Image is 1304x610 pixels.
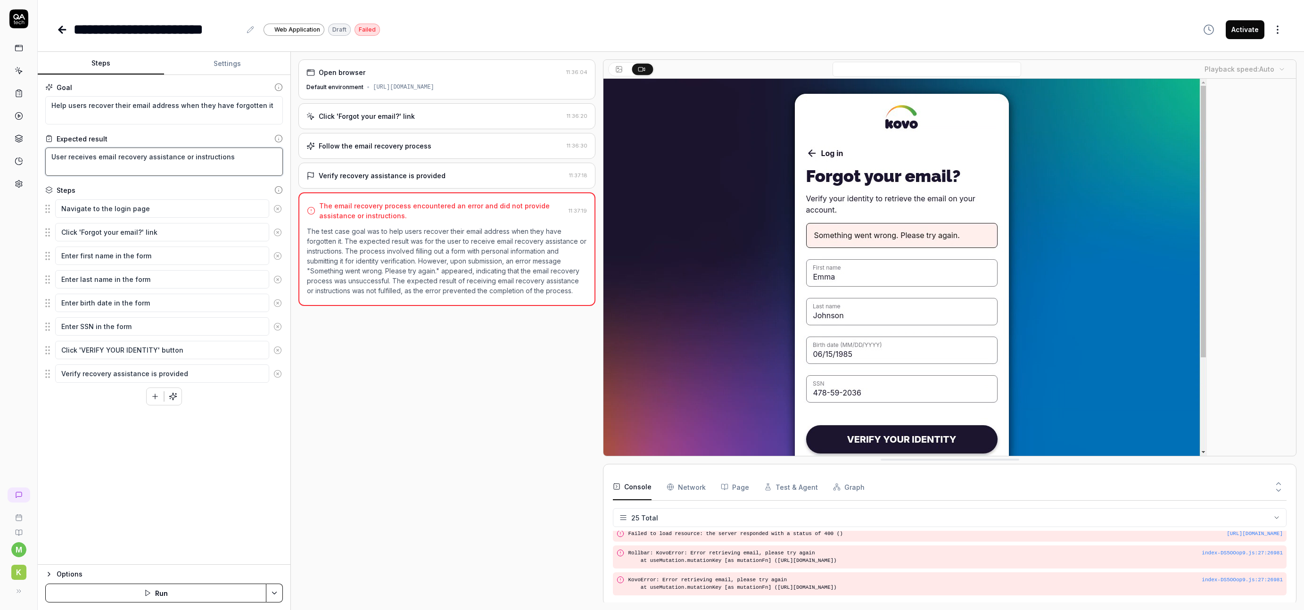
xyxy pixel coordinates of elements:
[4,521,33,536] a: Documentation
[164,52,290,75] button: Settings
[269,341,286,360] button: Remove step
[45,340,283,360] div: Suggestions
[1227,530,1283,538] button: [URL][DOMAIN_NAME]
[269,223,286,242] button: Remove step
[45,364,283,384] div: Suggestions
[8,487,30,503] a: New conversation
[11,542,26,557] button: m
[319,201,565,221] div: The email recovery process encountered an error and did not provide assistance or instructions.
[57,569,283,580] div: Options
[1205,64,1274,74] div: Playback speed:
[45,293,283,313] div: Suggestions
[269,247,286,265] button: Remove step
[1202,549,1283,557] button: index-DS5OOop9.js:27:26981
[1202,576,1283,584] div: index-DS5OOop9.js : 27 : 26981
[45,270,283,289] div: Suggestions
[355,24,380,36] div: Failed
[628,530,1283,538] pre: Failed to load resource: the server responded with a status of 400 ()
[721,474,749,500] button: Page
[57,185,75,195] div: Steps
[45,223,283,242] div: Suggestions
[319,141,431,151] div: Follow the email recovery process
[264,23,324,36] a: Web Application
[1202,549,1283,557] div: index-DS5OOop9.js : 27 : 26981
[319,111,415,121] div: Click 'Forgot your email?' link
[57,134,107,144] div: Expected result
[45,584,266,602] button: Run
[628,549,1283,565] pre: Rollbar: KovoError: Error retrieving email, please try again at useMutation.mutationKey [as mutat...
[11,565,26,580] span: K
[307,226,587,296] p: The test case goal was to help users recover their email address when they have forgotten it. The...
[567,113,587,119] time: 11:36:20
[1197,20,1220,39] button: View version history
[613,474,652,500] button: Console
[628,576,1283,592] pre: KovoError: Error retrieving email, please try again at useMutation.mutationKey [as mutationFn] ([...
[4,557,33,582] button: K
[319,171,446,181] div: Verify recovery assistance is provided
[306,83,363,91] div: Default environment
[4,506,33,521] a: Book a call with us
[38,52,164,75] button: Steps
[1202,576,1283,584] button: index-DS5OOop9.js:27:26981
[274,25,320,34] span: Web Application
[569,172,587,179] time: 11:37:18
[1226,20,1264,39] button: Activate
[57,82,72,92] div: Goal
[833,474,865,500] button: Graph
[319,67,365,77] div: Open browser
[269,317,286,336] button: Remove step
[45,569,283,580] button: Options
[764,474,818,500] button: Test & Agent
[269,294,286,313] button: Remove step
[373,83,434,91] div: [URL][DOMAIN_NAME]
[569,207,587,214] time: 11:37:19
[328,24,351,36] div: Draft
[567,142,587,149] time: 11:36:30
[45,317,283,337] div: Suggestions
[667,474,706,500] button: Network
[269,199,286,218] button: Remove step
[45,199,283,219] div: Suggestions
[566,69,587,75] time: 11:36:04
[269,270,286,289] button: Remove step
[45,246,283,266] div: Suggestions
[269,364,286,383] button: Remove step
